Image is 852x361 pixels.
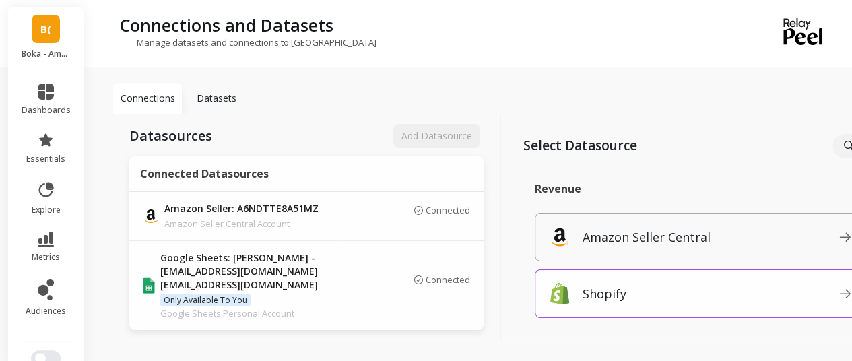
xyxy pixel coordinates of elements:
[549,283,570,304] img: api.shopify.svg
[523,136,660,156] p: Select Datasource
[426,205,470,216] p: Connected
[197,92,236,105] p: Datasets
[143,277,155,294] img: api.google_sheets.svg
[583,284,626,303] p: Shopify
[583,228,711,247] p: Amazon Seller Central
[121,92,175,105] p: Connections
[160,294,251,306] span: Only available to you
[140,167,269,180] p: Connected Datasources
[120,13,333,36] p: Connections and Datasets
[160,278,349,292] p: [EMAIL_ADDRESS][DOMAIN_NAME]
[26,306,66,317] span: audiences
[32,205,61,216] span: explore
[143,208,159,224] img: api.amazon.svg
[160,306,349,320] p: Google Sheets Personal Account
[22,105,71,116] span: dashboards
[164,202,353,217] p: Amazon Seller: A6NDTTE8A51MZ
[426,274,470,285] p: Connected
[26,154,65,164] span: essentials
[40,22,51,37] span: B(
[32,252,60,263] span: metrics
[129,127,212,145] p: Datasources
[113,36,376,48] p: Manage datasets and connections to [GEOGRAPHIC_DATA]
[22,48,71,59] p: Boka - Amazon (Essor)
[549,226,570,248] img: api.amazon.svg
[160,251,349,306] p: Google Sheets: [PERSON_NAME] - [EMAIL_ADDRESS][DOMAIN_NAME]
[164,217,353,230] p: Amazon Seller Central Account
